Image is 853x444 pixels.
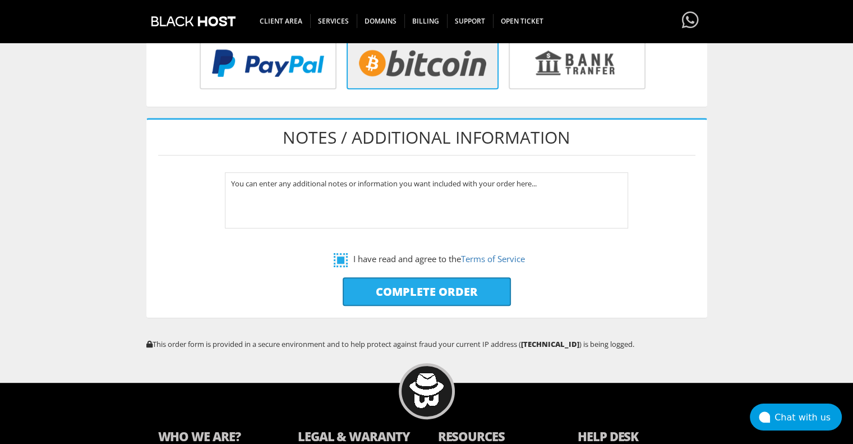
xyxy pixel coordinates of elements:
button: Chat with us [750,404,842,431]
p: This order form is provided in a secure environment and to help protect against fraud your curren... [146,339,707,349]
label: I have read and agree to the [334,252,525,266]
h1: Notes / Additional Information [158,120,695,155]
textarea: You can enter any additional notes or information you want included with your order here... [225,172,628,228]
div: Chat with us [774,412,842,423]
span: SERVICES [310,14,357,28]
span: CLIENT AREA [252,14,311,28]
span: Support [447,14,494,28]
span: Billing [404,14,448,28]
input: Complete Order [343,277,511,306]
a: Terms of Service [461,253,525,264]
span: Domains [357,14,405,28]
span: Open Ticket [493,14,551,28]
img: BlackHOST mascont, Blacky. [409,373,444,408]
strong: [TECHNICAL_ID] [521,339,579,349]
